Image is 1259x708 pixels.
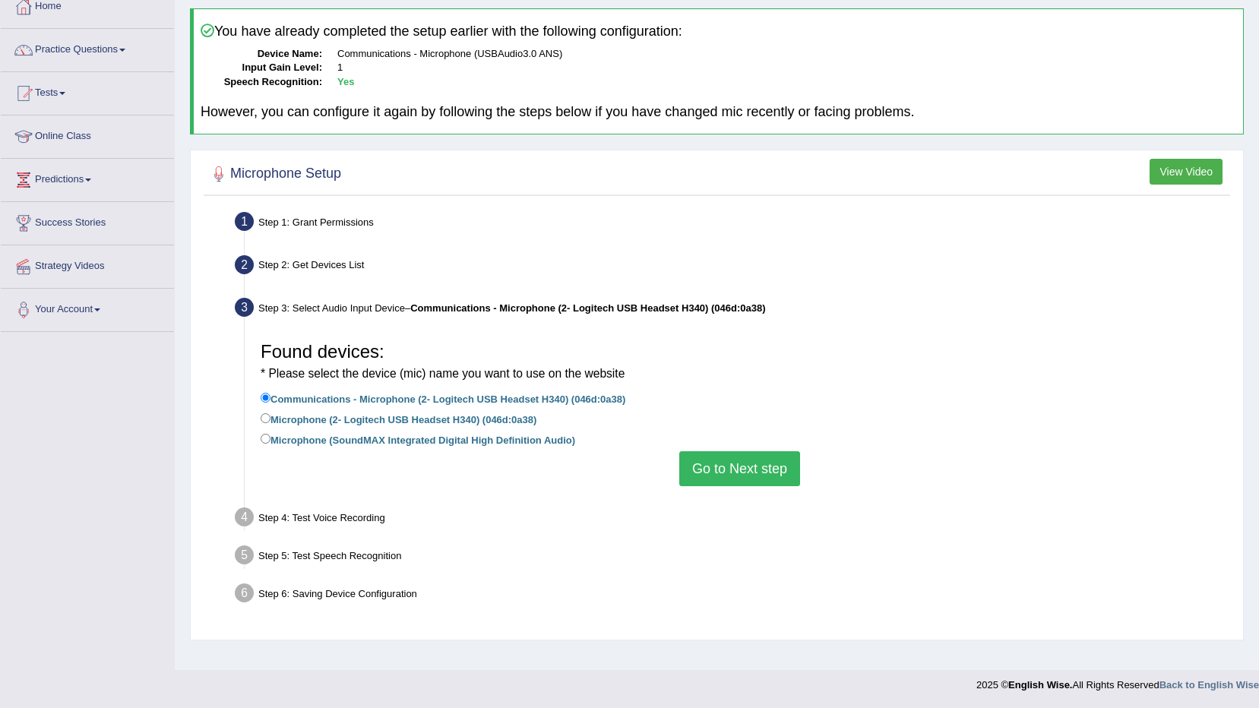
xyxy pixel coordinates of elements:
[410,302,765,314] b: Communications - Microphone (2- Logitech USB Headset H340) (046d:0a38)
[261,342,1219,382] h3: Found devices:
[1150,159,1223,185] button: View Video
[228,293,1236,327] div: Step 3: Select Audio Input Device
[405,302,766,314] span: –
[201,47,322,62] dt: Device Name:
[201,24,1236,40] h4: You have already completed the setup earlier with the following configuration:
[337,61,1236,75] dd: 1
[261,393,270,403] input: Communications - Microphone (2- Logitech USB Headset H340) (046d:0a38)
[976,670,1259,692] div: 2025 © All Rights Reserved
[261,367,625,380] small: * Please select the device (mic) name you want to use on the website
[337,47,1236,62] dd: Communications - Microphone (USBAudio3.0 ANS)
[679,451,800,486] button: Go to Next step
[228,207,1236,241] div: Step 1: Grant Permissions
[1,202,174,240] a: Success Stories
[261,410,536,427] label: Microphone (2- Logitech USB Headset H340) (046d:0a38)
[228,579,1236,612] div: Step 6: Saving Device Configuration
[1,289,174,327] a: Your Account
[228,503,1236,536] div: Step 4: Test Voice Recording
[261,413,270,423] input: Microphone (2- Logitech USB Headset H340) (046d:0a38)
[1,245,174,283] a: Strategy Videos
[207,163,341,185] h2: Microphone Setup
[261,431,575,447] label: Microphone (SoundMAX Integrated Digital High Definition Audio)
[337,76,354,87] b: Yes
[1,115,174,153] a: Online Class
[228,541,1236,574] div: Step 5: Test Speech Recognition
[201,75,322,90] dt: Speech Recognition:
[228,251,1236,284] div: Step 2: Get Devices List
[261,390,625,406] label: Communications - Microphone (2- Logitech USB Headset H340) (046d:0a38)
[1008,679,1072,691] strong: English Wise.
[1,29,174,67] a: Practice Questions
[201,61,322,75] dt: Input Gain Level:
[1,159,174,197] a: Predictions
[1159,679,1259,691] a: Back to English Wise
[1,72,174,110] a: Tests
[201,105,1236,120] h4: However, you can configure it again by following the steps below if you have changed mic recently...
[261,434,270,444] input: Microphone (SoundMAX Integrated Digital High Definition Audio)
